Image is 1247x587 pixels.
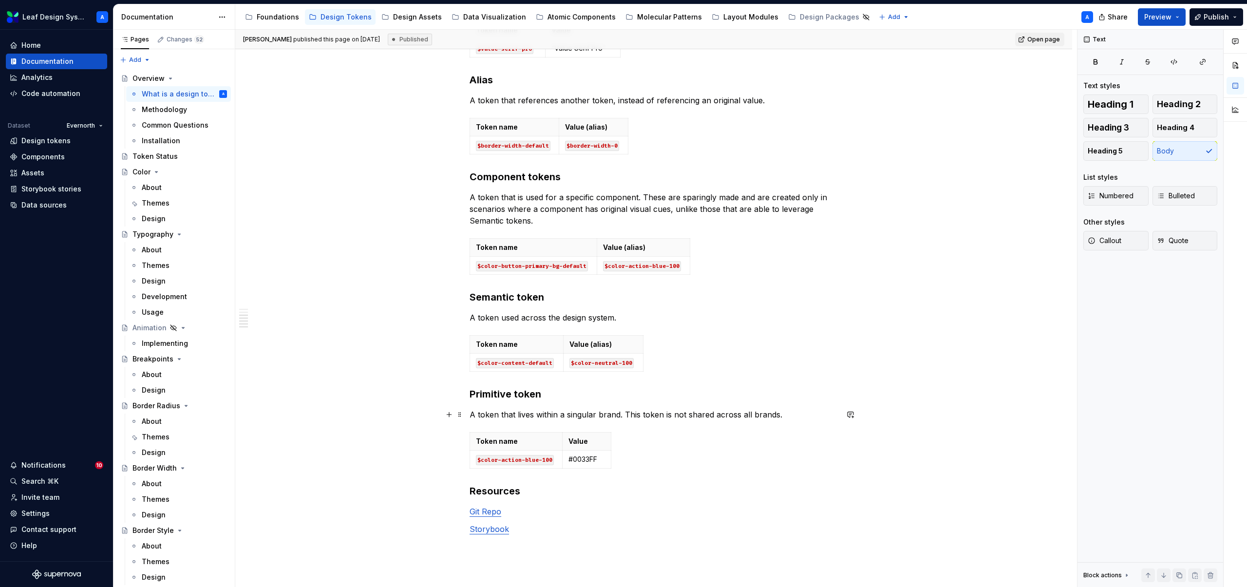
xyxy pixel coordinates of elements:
[21,460,66,470] div: Notifications
[6,506,107,521] a: Settings
[6,165,107,181] a: Assets
[117,71,231,86] a: Overview
[21,184,81,194] div: Storybook stories
[6,38,107,53] a: Home
[1153,95,1218,114] button: Heading 2
[565,122,622,132] p: Value (alias)
[476,358,554,368] code: $color-content-default
[126,102,231,117] a: Methodology
[126,117,231,133] a: Common Questions
[142,183,162,192] div: About
[470,387,838,401] h3: Primitive token
[142,339,188,348] div: Implementing
[568,454,605,464] p: #0033FF
[142,120,208,130] div: Common Questions
[6,197,107,213] a: Data sources
[21,476,58,486] div: Search ⌘K
[784,9,874,25] a: Design Packages
[142,307,164,317] div: Usage
[1083,172,1118,182] div: List styles
[21,40,41,50] div: Home
[470,191,838,227] p: A token that is used for a specific component. These are sparingly made and are created only in s...
[6,473,107,489] button: Search ⌘K
[1083,231,1149,250] button: Callout
[1094,8,1134,26] button: Share
[126,554,231,569] a: Themes
[1083,118,1149,137] button: Heading 3
[1083,186,1149,206] button: Numbered
[142,448,166,457] div: Design
[62,119,107,133] button: Evernorth
[222,89,225,99] div: A
[142,245,162,255] div: About
[6,181,107,197] a: Storybook stories
[126,445,231,460] a: Design
[126,367,231,382] a: About
[1088,123,1129,133] span: Heading 3
[21,136,71,146] div: Design tokens
[470,312,838,323] p: A token used across the design system.
[142,105,187,114] div: Methodology
[637,12,702,22] div: Molecular Patterns
[142,479,162,489] div: About
[2,6,111,27] button: Leaf Design SystemA
[126,336,231,351] a: Implementing
[470,507,501,516] a: Git Repo
[167,36,204,43] div: Changes
[569,358,634,368] code: $color-neutral-100
[1083,571,1122,579] div: Block actions
[6,70,107,85] a: Analytics
[6,538,107,553] button: Help
[117,460,231,476] a: Border Width
[6,149,107,165] a: Components
[476,261,588,271] code: $color-button-primary-bg-default
[132,463,177,473] div: Border Width
[132,323,167,333] div: Animation
[129,56,141,64] span: Add
[32,569,81,579] a: Supernova Logo
[1157,191,1195,201] span: Bulleted
[67,122,95,130] span: Evernorth
[142,494,170,504] div: Themes
[800,12,859,22] div: Design Packages
[548,12,616,22] div: Atomic Components
[21,168,44,178] div: Assets
[476,122,553,132] p: Token name
[142,292,187,302] div: Development
[532,9,620,25] a: Atomic Components
[117,149,231,164] a: Token Status
[95,461,103,469] span: 10
[1138,8,1186,26] button: Preview
[126,211,231,227] a: Design
[126,569,231,585] a: Design
[126,429,231,445] a: Themes
[142,417,162,426] div: About
[117,398,231,414] a: Border Radius
[142,261,170,270] div: Themes
[243,36,292,43] span: [PERSON_NAME]
[142,572,166,582] div: Design
[463,12,526,22] div: Data Visualization
[1088,146,1123,156] span: Heading 5
[305,9,376,25] a: Design Tokens
[378,9,446,25] a: Design Assets
[476,340,557,349] p: Token name
[194,36,204,43] span: 52
[565,141,619,151] code: $border-width-0
[448,9,530,25] a: Data Visualization
[121,36,149,43] div: Pages
[8,122,30,130] div: Dataset
[1083,568,1131,582] div: Block actions
[622,9,706,25] a: Molecular Patterns
[126,492,231,507] a: Themes
[132,74,165,83] div: Overview
[126,258,231,273] a: Themes
[1157,99,1201,109] span: Heading 2
[142,276,166,286] div: Design
[888,13,900,21] span: Add
[126,242,231,258] a: About
[6,54,107,69] a: Documentation
[470,524,509,534] a: Storybook
[1088,191,1134,201] span: Numbered
[1204,12,1229,22] span: Publish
